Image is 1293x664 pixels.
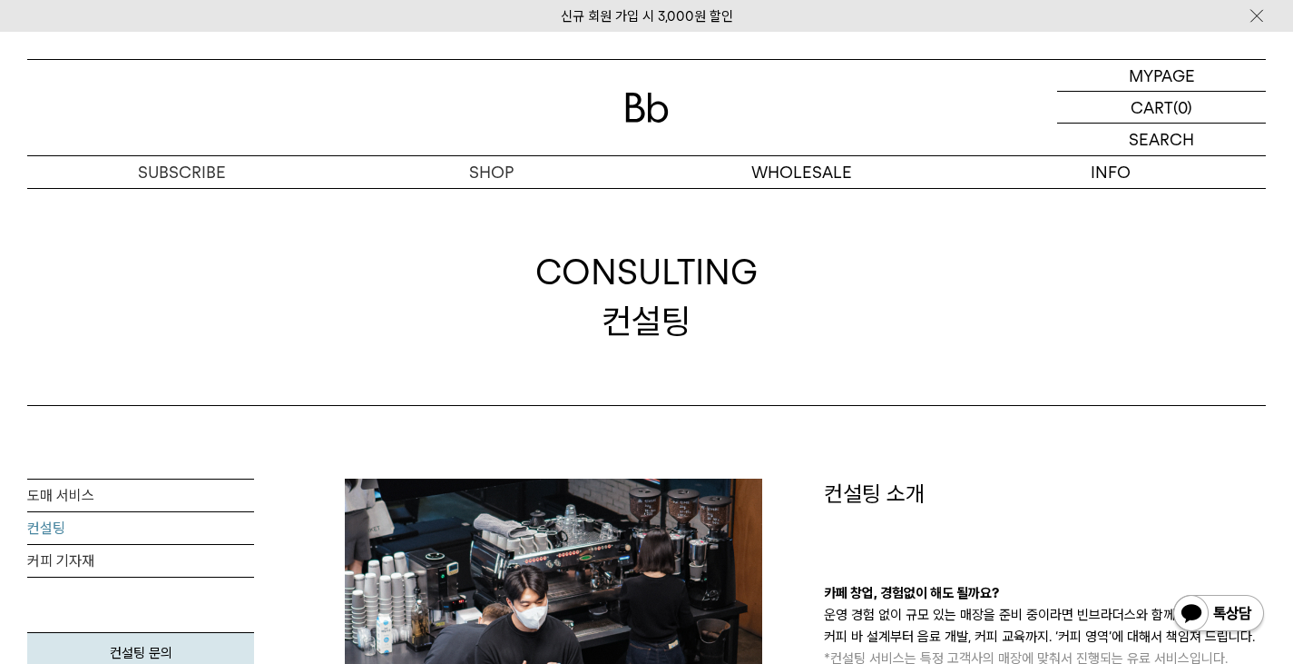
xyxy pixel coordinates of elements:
[1171,593,1266,637] img: 카카오톡 채널 1:1 채팅 버튼
[535,248,758,344] div: 컨설팅
[337,156,646,188] a: SHOP
[535,248,758,296] span: CONSULTING
[1057,60,1266,92] a: MYPAGE
[27,156,337,188] a: SUBSCRIBE
[1173,92,1192,123] p: (0)
[27,512,254,545] a: 컨설팅
[1129,60,1195,91] p: MYPAGE
[824,582,1267,604] p: 카페 창업, 경험없이 해도 될까요?
[824,479,1267,510] p: 컨설팅 소개
[956,156,1266,188] p: INFO
[27,545,254,578] a: 커피 기자재
[1057,92,1266,124] a: CART (0)
[1131,92,1173,123] p: CART
[647,156,956,188] p: WHOLESALE
[561,8,733,25] a: 신규 회원 가입 시 3,000원 할인
[625,93,669,123] img: 로고
[1129,124,1194,155] p: SEARCH
[27,480,254,512] a: 도매 서비스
